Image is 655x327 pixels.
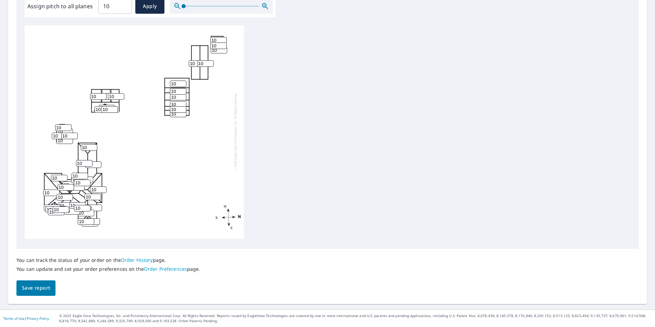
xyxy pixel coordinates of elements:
[141,2,159,11] span: Apply
[16,257,200,263] p: You can track the status of your order on the page.
[22,284,50,292] span: Save report
[121,257,153,263] a: Order History
[59,313,652,324] p: © 2025 Eagle View Technologies, Inc. and Pictometry International Corp. All Rights Reserved. Repo...
[16,280,55,296] button: Save report
[144,266,187,272] a: Order Preferences
[16,266,200,272] p: You can update and set your order preferences on the page.
[27,2,93,10] label: Assign pitch to all planes
[27,316,49,321] a: Privacy Policy
[3,316,49,320] p: |
[3,316,25,321] a: Terms of Use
